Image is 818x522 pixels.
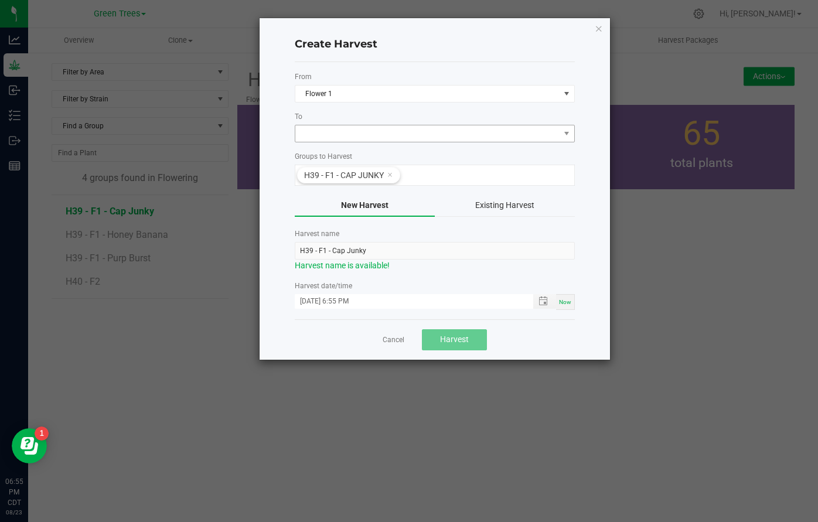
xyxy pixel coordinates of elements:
[295,195,435,217] button: New Harvest
[295,151,575,162] label: Groups to Harvest
[295,260,575,272] div: Harvest name is available!
[35,427,49,441] iframe: Resource center unread badge
[295,294,521,309] input: MM/dd/yyyy HH:MM a
[533,294,556,309] span: Toggle popup
[295,86,560,102] span: Flower 1
[383,335,404,345] a: Cancel
[559,299,571,305] span: Now
[304,170,384,180] span: H39 - F1 - Cap Junky
[295,281,575,291] label: Harvest date/time
[435,195,575,217] button: Existing Harvest
[295,37,575,52] h4: Create Harvest
[12,428,47,463] iframe: Resource center
[295,242,575,260] input: e.g. CR1-2021-01-01
[295,71,575,82] label: From
[295,228,575,239] label: Harvest name
[422,329,487,350] button: Harvest
[295,111,575,122] label: To
[440,335,469,344] span: Harvest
